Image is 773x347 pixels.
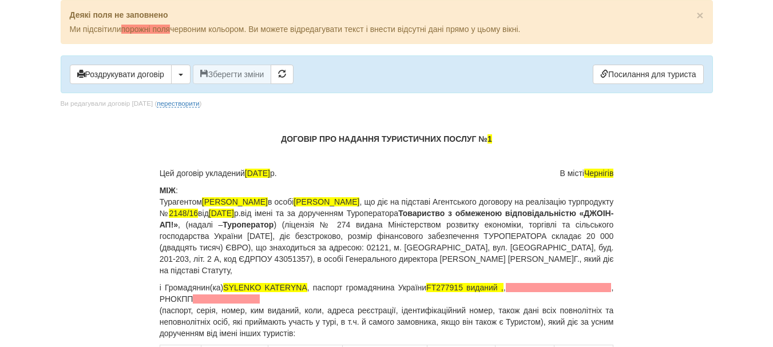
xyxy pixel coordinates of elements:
[160,167,277,179] span: Цей договір укладений р.
[560,167,613,179] span: В місті
[121,25,171,34] span: порожні поля
[696,9,703,21] button: Close
[160,185,614,276] p: : Турагентом в особі , що діє на підставі Агентського договору на реалізацію турпродукту № від р....
[584,169,613,178] span: Чернігів
[223,283,307,292] span: SYLENKO KATERYNA
[61,99,202,109] div: Ви редагували договір [DATE] ( )
[426,283,504,292] span: FT277915 виданий ,
[70,65,172,84] button: Роздрукувати договір
[281,134,491,143] b: ДОГОВІР ПРО НАДАННЯ ТУРИСТИЧНИХ ПОСЛУГ №
[294,197,359,206] span: [PERSON_NAME]
[70,9,704,21] p: Деякі поля не заповнено
[160,186,176,195] b: МІЖ
[70,23,704,35] p: Ми підсвітили червоним кольором. Ви можете відредагувати текст і внести відсутні дані прямо у цьо...
[202,197,268,206] span: [PERSON_NAME]
[209,209,234,218] span: [DATE]
[160,282,614,339] p: і Громадянин(ка) , паспорт громадянина України , , РНОКПП (паспорт, серія, номер, ким виданий, ко...
[193,65,272,84] button: Зберегти зміни
[245,169,270,178] span: [DATE]
[593,65,703,84] a: Посилання для туриста
[487,134,492,143] span: 1
[223,220,273,229] b: Туроператор
[169,209,198,218] span: 2148/16
[696,9,703,22] span: ×
[157,99,199,107] a: перестворити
